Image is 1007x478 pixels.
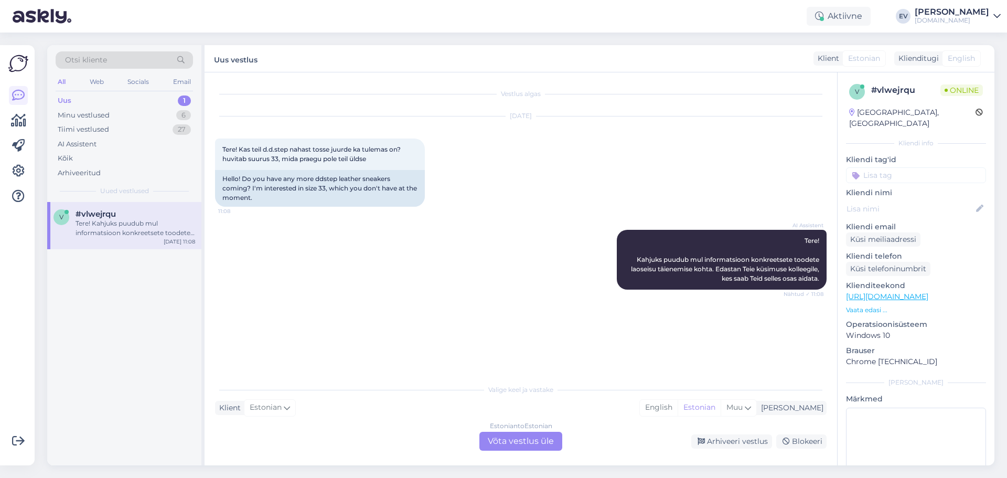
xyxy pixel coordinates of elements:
[678,400,721,416] div: Estonian
[215,111,827,121] div: [DATE]
[948,53,975,64] span: English
[846,221,986,232] p: Kliendi email
[125,75,151,89] div: Socials
[846,187,986,198] p: Kliendi nimi
[896,9,910,24] div: EV
[171,75,193,89] div: Email
[56,75,68,89] div: All
[215,170,425,207] div: Hello! Do you have any more ddstep leather sneakers coming? I'm interested in size 33, which you ...
[58,124,109,135] div: Tiimi vestlused
[894,53,939,64] div: Klienditugi
[846,356,986,367] p: Chrome [TECHNICAL_ID]
[846,262,930,276] div: Küsi telefoninumbrit
[846,330,986,341] p: Windows 10
[846,378,986,387] div: [PERSON_NAME]
[846,154,986,165] p: Kliendi tag'id
[915,8,1001,25] a: [PERSON_NAME][DOMAIN_NAME]
[250,402,282,413] span: Estonian
[871,84,940,97] div: # vlwejrqu
[76,209,116,219] span: #vlwejrqu
[846,251,986,262] p: Kliendi telefon
[691,434,772,449] div: Arhiveeri vestlus
[847,203,974,215] input: Lisa nimi
[848,53,880,64] span: Estonian
[178,95,191,106] div: 1
[214,51,258,66] label: Uus vestlus
[58,139,97,150] div: AI Assistent
[215,402,241,413] div: Klient
[784,290,823,298] span: Nähtud ✓ 11:08
[915,16,989,25] div: [DOMAIN_NAME]
[846,305,986,315] p: Vaata edasi ...
[849,107,976,129] div: [GEOGRAPHIC_DATA], [GEOGRAPHIC_DATA]
[846,319,986,330] p: Operatsioonisüsteem
[846,292,928,301] a: [URL][DOMAIN_NAME]
[176,110,191,121] div: 6
[855,88,859,95] span: v
[58,110,110,121] div: Minu vestlused
[76,219,195,238] div: Tere! Kahjuks puudub mul informatsioon konkreetsete toodete laoseisu täienemise kohta. Edastan Te...
[490,421,552,431] div: Estonian to Estonian
[846,345,986,356] p: Brauser
[846,167,986,183] input: Lisa tag
[58,168,101,178] div: Arhiveeritud
[846,394,986,405] p: Märkmed
[65,55,107,66] span: Otsi kliente
[215,89,827,99] div: Vestlus algas
[846,139,986,148] div: Kliendi info
[173,124,191,135] div: 27
[846,280,986,291] p: Klienditeekond
[631,237,821,282] span: Tere! Kahjuks puudub mul informatsioon konkreetsete toodete laoseisu täienemise kohta. Edastan Te...
[215,385,827,395] div: Valige keel ja vastake
[726,402,743,412] span: Muu
[8,54,28,73] img: Askly Logo
[915,8,989,16] div: [PERSON_NAME]
[100,186,149,196] span: Uued vestlused
[807,7,871,26] div: Aktiivne
[218,207,258,215] span: 11:08
[776,434,827,449] div: Blokeeri
[757,402,823,413] div: [PERSON_NAME]
[813,53,839,64] div: Klient
[88,75,106,89] div: Web
[846,232,920,247] div: Küsi meiliaadressi
[784,221,823,229] span: AI Assistent
[164,238,195,246] div: [DATE] 11:08
[940,84,983,96] span: Online
[58,153,73,164] div: Kõik
[479,432,562,451] div: Võta vestlus üle
[59,213,63,221] span: v
[640,400,678,416] div: English
[58,95,71,106] div: Uus
[222,145,402,163] span: Tere! Kas teil d.d.step nahast tosse juurde ka tulemas on? huvitab suurus 33, mida praegu pole te...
